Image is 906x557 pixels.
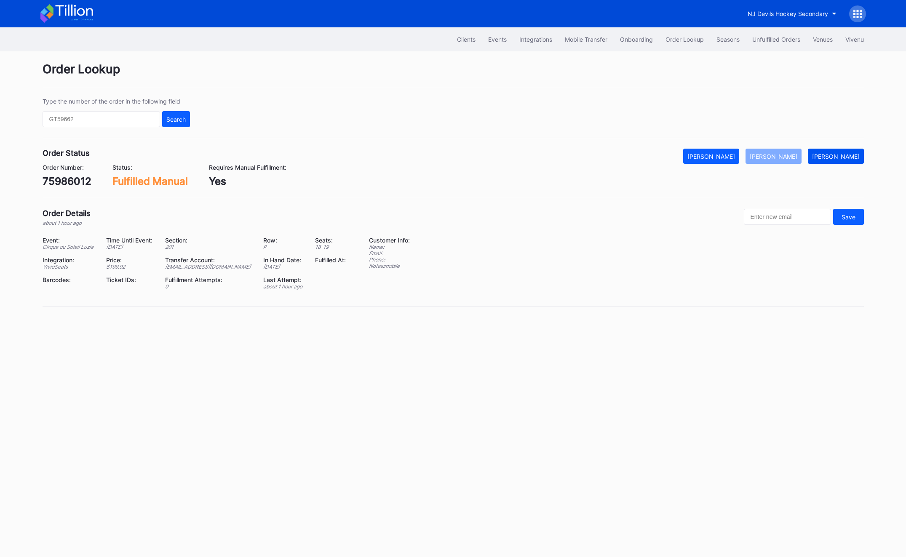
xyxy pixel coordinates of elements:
div: Transfer Account: [165,256,253,264]
div: Notes: mobile [369,263,410,269]
div: Yes [209,175,286,187]
div: Fulfillment Attempts: [165,276,253,283]
div: Order Lookup [43,62,864,87]
div: Integrations [519,36,552,43]
button: [PERSON_NAME] [808,149,864,164]
div: Search [166,116,186,123]
div: Customer Info: [369,237,410,244]
div: Row: [263,237,305,244]
button: Seasons [710,32,746,47]
div: 0 [165,283,253,290]
button: Onboarding [614,32,659,47]
button: Order Lookup [659,32,710,47]
div: 75986012 [43,175,91,187]
button: Venues [807,32,839,47]
button: Unfulfilled Orders [746,32,807,47]
div: Unfulfilled Orders [752,36,800,43]
div: Fulfilled Manual [112,175,188,187]
button: [PERSON_NAME] [746,149,802,164]
div: In Hand Date: [263,256,305,264]
div: [PERSON_NAME] [750,153,797,160]
div: [EMAIL_ADDRESS][DOMAIN_NAME] [165,264,253,270]
div: $ 199.92 [106,264,155,270]
div: [PERSON_NAME] [687,153,735,160]
div: VividSeats [43,264,96,270]
input: Enter new email [744,209,831,225]
div: about 1 hour ago [43,220,91,226]
div: Name: [369,244,410,250]
div: Section: [165,237,253,244]
div: Event: [43,237,96,244]
div: Seasons [716,36,740,43]
div: P [263,244,305,250]
div: Email: [369,250,410,256]
div: Vivenu [845,36,864,43]
div: Order Lookup [665,36,704,43]
div: 201 [165,244,253,250]
div: Type the number of the order in the following field [43,98,190,105]
div: Phone: [369,256,410,263]
div: about 1 hour ago [263,283,305,290]
div: [DATE] [263,264,305,270]
button: Integrations [513,32,559,47]
div: Fulfilled At: [315,256,348,264]
div: Order Details [43,209,91,218]
div: NJ Devils Hockey Secondary [748,10,828,17]
div: Mobile Transfer [565,36,607,43]
input: GT59662 [43,111,160,127]
div: Onboarding [620,36,653,43]
div: 18 - 19 [315,244,348,250]
button: NJ Devils Hockey Secondary [741,6,843,21]
button: [PERSON_NAME] [683,149,739,164]
div: [DATE] [106,244,155,250]
button: Events [482,32,513,47]
div: [PERSON_NAME] [812,153,860,160]
div: Clients [457,36,476,43]
div: Requires Manual Fulfillment: [209,164,286,171]
div: Order Status [43,149,90,157]
div: Time Until Event: [106,237,155,244]
div: Status: [112,164,188,171]
button: Vivenu [839,32,870,47]
button: Mobile Transfer [559,32,614,47]
div: Ticket IDs: [106,276,155,283]
div: Save [842,213,855,221]
div: Seats: [315,237,348,244]
button: Clients [451,32,482,47]
div: Cirque du Soleil Luzia [43,244,96,250]
button: Search [162,111,190,127]
button: Save [833,209,864,225]
div: Price: [106,256,155,264]
div: Order Number: [43,164,91,171]
div: Integration: [43,256,96,264]
div: Venues [813,36,833,43]
div: Events [488,36,507,43]
div: Last Attempt: [263,276,305,283]
div: Barcodes: [43,276,96,283]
